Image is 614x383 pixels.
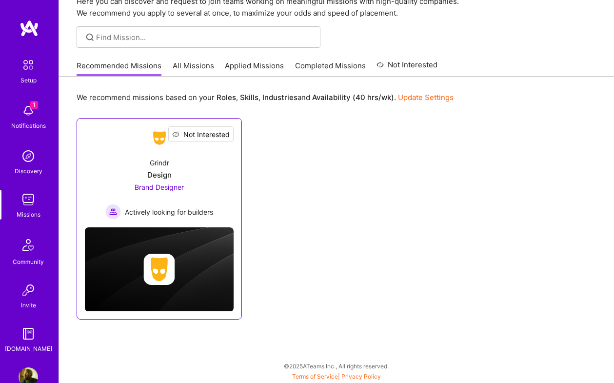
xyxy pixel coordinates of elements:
span: | [292,373,381,380]
div: [DOMAIN_NAME] [5,343,52,354]
span: Brand Designer [135,183,184,191]
img: guide book [19,324,38,343]
img: setup [18,55,39,75]
span: 1 [30,101,38,109]
img: cover [85,227,234,312]
a: Not Interested [376,59,437,77]
div: Setup [20,75,37,85]
a: All Missions [173,60,214,77]
b: Roles [217,93,236,102]
img: discovery [19,146,38,166]
img: Company logo [144,254,175,285]
img: Actively looking for builders [105,204,121,220]
b: Availability (40 hrs/wk) [312,93,394,102]
div: Community [13,257,44,267]
b: Industries [262,93,297,102]
input: Find Mission... [96,32,313,42]
a: Applied Missions [225,60,284,77]
span: Not Interested [183,129,230,140]
p: We recommend missions based on your , , and . [77,92,454,102]
img: Invite [19,281,38,300]
div: Grindr [150,158,169,168]
div: Design [147,170,172,180]
img: logo [20,20,39,37]
div: Missions [17,209,40,220]
img: teamwork [19,190,38,209]
div: Invite [21,300,36,310]
div: © 2025 ATeams Inc., All rights reserved. [59,354,614,378]
a: Completed Missions [295,60,366,77]
i: icon EyeClosed [172,131,179,138]
span: Actively looking for builders [125,207,213,217]
a: Recommended Missions [77,60,161,77]
a: Update Settings [398,93,454,102]
a: Privacy Policy [341,373,381,380]
div: Discovery [15,166,42,176]
img: Company Logo [148,129,171,147]
div: Notifications [11,121,46,131]
i: icon SearchGrey [84,32,96,43]
img: bell [19,101,38,121]
img: Community [17,233,40,257]
a: Terms of Service [292,373,338,380]
b: Skills [240,93,258,102]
